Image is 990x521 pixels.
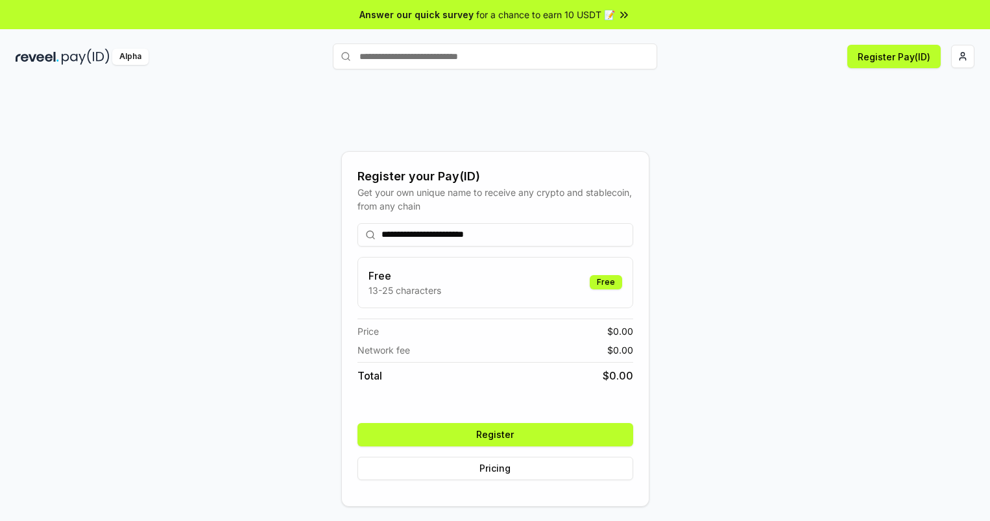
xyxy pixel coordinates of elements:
[62,49,110,65] img: pay_id
[357,324,379,338] span: Price
[357,368,382,383] span: Total
[590,275,622,289] div: Free
[368,268,441,284] h3: Free
[357,186,633,213] div: Get your own unique name to receive any crypto and stablecoin, from any chain
[603,368,633,383] span: $ 0.00
[476,8,615,21] span: for a chance to earn 10 USDT 📝
[357,343,410,357] span: Network fee
[359,8,474,21] span: Answer our quick survey
[607,324,633,338] span: $ 0.00
[847,45,941,68] button: Register Pay(ID)
[16,49,59,65] img: reveel_dark
[357,423,633,446] button: Register
[368,284,441,297] p: 13-25 characters
[607,343,633,357] span: $ 0.00
[357,457,633,480] button: Pricing
[357,167,633,186] div: Register your Pay(ID)
[112,49,149,65] div: Alpha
